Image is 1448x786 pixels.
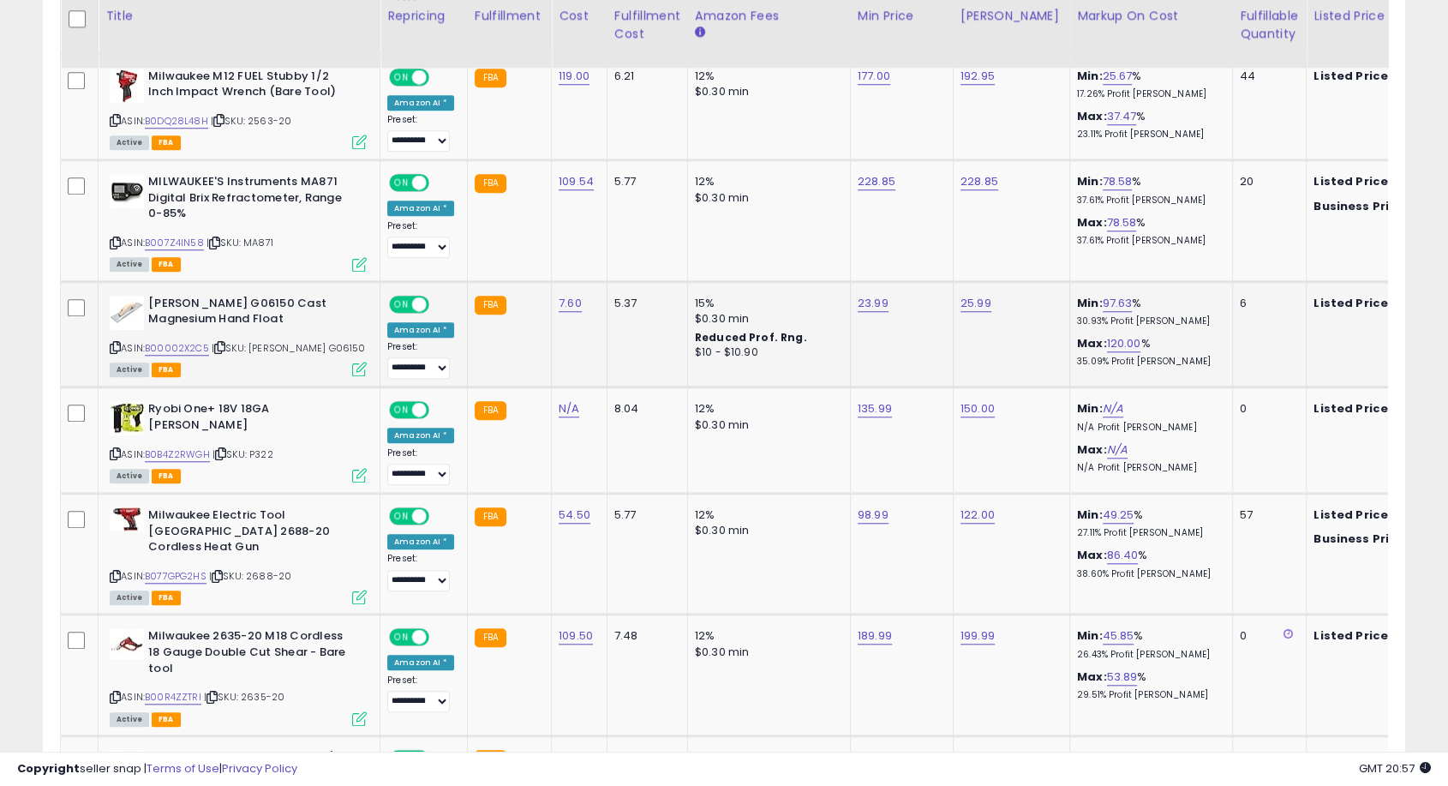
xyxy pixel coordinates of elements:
[1077,195,1219,207] p: 37.61% Profit [PERSON_NAME]
[1240,628,1293,644] div: 0
[695,628,837,644] div: 12%
[614,174,674,189] div: 5.77
[391,69,412,84] span: ON
[1077,547,1107,563] b: Max:
[695,345,837,360] div: $10 - $10.90
[559,295,582,312] a: 7.60
[427,630,454,645] span: OFF
[110,507,144,531] img: 31MOX3O+UaL._SL40_.jpg
[110,591,149,605] span: All listings currently available for purchase on Amazon
[1077,507,1103,523] b: Min:
[110,507,367,603] div: ASIN:
[387,675,454,713] div: Preset:
[1077,422,1219,434] p: N/A Profit [PERSON_NAME]
[559,7,600,25] div: Cost
[152,712,181,727] span: FBA
[1077,548,1219,579] div: %
[1107,669,1138,686] a: 53.89
[475,7,544,25] div: Fulfillment
[148,296,356,332] b: [PERSON_NAME] G06150 Cast Magnesium Hand Float
[387,220,454,259] div: Preset:
[110,296,367,375] div: ASIN:
[1077,649,1219,661] p: 26.43% Profit [PERSON_NAME]
[960,7,1062,25] div: [PERSON_NAME]
[387,428,454,443] div: Amazon AI *
[1077,627,1103,644] b: Min:
[1077,507,1219,539] div: %
[387,201,454,216] div: Amazon AI *
[1313,295,1391,311] b: Listed Price:
[387,655,454,670] div: Amazon AI *
[1077,669,1107,685] b: Max:
[695,330,807,345] b: Reduced Prof. Rng.
[222,760,297,777] a: Privacy Policy
[105,7,373,25] div: Title
[559,68,589,85] a: 119.00
[1103,295,1133,312] a: 97.63
[152,257,181,272] span: FBA
[614,628,674,644] div: 7.48
[695,296,837,311] div: 15%
[559,627,593,645] a: 109.50
[110,712,149,727] span: All listings currently available for purchase on Amazon
[1077,669,1219,701] div: %
[475,174,506,193] small: FBA
[427,69,454,84] span: OFF
[110,257,149,272] span: All listings currently available for purchase on Amazon
[387,95,454,111] div: Amazon AI *
[110,69,367,148] div: ASIN:
[110,69,144,103] img: 41hImXgU9IL._SL40_.jpg
[614,507,674,523] div: 5.77
[110,628,144,659] img: 31d0lg-fwcL._SL40_.jpg
[391,630,412,645] span: ON
[145,690,201,705] a: B00R4ZZTRI
[858,400,892,417] a: 135.99
[1240,69,1293,84] div: 44
[475,507,506,526] small: FBA
[475,69,506,87] small: FBA
[152,363,181,377] span: FBA
[110,296,144,330] img: 31nnXAvSzZL._SL40_.jpg
[695,25,705,40] small: Amazon Fees.
[148,401,356,437] b: Ryobi One+ 18V 18GA [PERSON_NAME]
[695,7,843,25] div: Amazon Fees
[110,135,149,150] span: All listings currently available for purchase on Amazon
[391,176,412,190] span: ON
[1107,441,1128,459] a: N/A
[858,173,895,190] a: 228.85
[1077,527,1219,539] p: 27.11% Profit [PERSON_NAME]
[1103,507,1134,524] a: 49.25
[1313,198,1408,214] b: Business Price:
[212,341,366,355] span: | SKU: [PERSON_NAME] G06150
[960,507,995,524] a: 122.00
[1359,760,1431,777] span: 2025-09-8 20:57 GMT
[695,174,837,189] div: 12%
[427,403,454,417] span: OFF
[17,760,80,777] strong: Copyright
[1077,214,1107,231] b: Max:
[1240,296,1293,311] div: 6
[1077,88,1219,100] p: 17.26% Profit [PERSON_NAME]
[858,507,889,524] a: 98.99
[1077,68,1103,84] b: Min:
[1077,400,1103,417] b: Min:
[387,7,460,25] div: Repricing
[145,569,206,584] a: B077GPG2HS
[387,114,454,153] div: Preset:
[1313,173,1391,189] b: Listed Price:
[695,523,837,538] div: $0.30 min
[695,417,837,433] div: $0.30 min
[1077,109,1219,141] div: %
[614,7,680,43] div: Fulfillment Cost
[559,173,594,190] a: 109.54
[1077,335,1107,351] b: Max:
[1077,215,1219,247] div: %
[110,469,149,483] span: All listings currently available for purchase on Amazon
[475,296,506,315] small: FBA
[559,507,590,524] a: 54.50
[1240,7,1299,43] div: Fulfillable Quantity
[209,569,291,583] span: | SKU: 2688-20
[695,401,837,417] div: 12%
[1240,507,1293,523] div: 57
[110,174,367,269] div: ASIN:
